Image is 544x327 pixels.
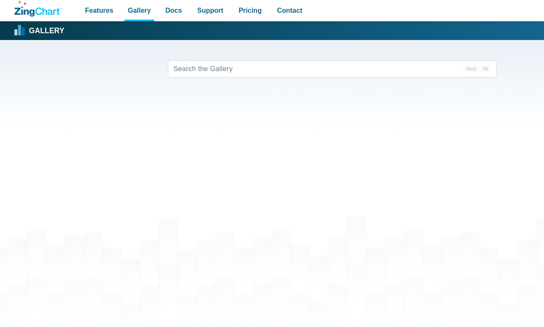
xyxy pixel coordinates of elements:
[277,5,303,16] span: Contact
[29,27,64,35] strong: Gallery
[463,65,479,73] span: And
[168,60,496,77] input: Search the Gallery
[14,1,62,17] a: ZingChart Logo. Click to return to the homepage
[197,5,223,16] span: Support
[14,24,64,37] a: Gallery
[128,5,151,16] span: Gallery
[479,65,492,73] span: Or
[165,5,182,16] span: Docs
[238,5,261,16] span: Pricing
[85,5,113,16] span: Features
